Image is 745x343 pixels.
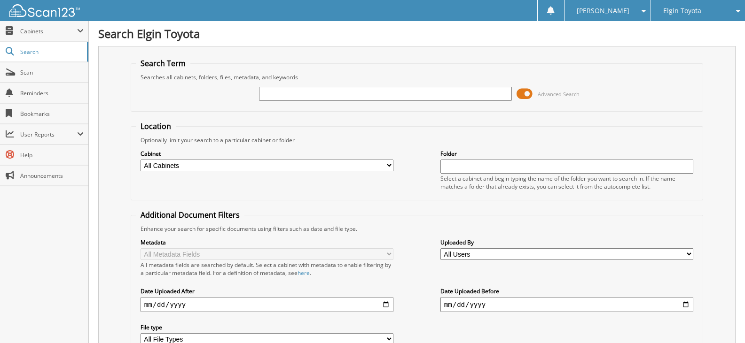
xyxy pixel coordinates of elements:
label: Date Uploaded Before [440,287,693,295]
div: Searches all cabinets, folders, files, metadata, and keywords [136,73,698,81]
input: end [440,297,693,312]
span: Search [20,48,82,56]
label: Uploaded By [440,238,693,246]
label: File type [141,323,393,331]
div: All metadata fields are searched by default. Select a cabinet with metadata to enable filtering b... [141,261,393,277]
span: Announcements [20,172,84,180]
h1: Search Elgin Toyota [98,26,736,41]
span: [PERSON_NAME] [577,8,629,14]
label: Date Uploaded After [141,287,393,295]
img: scan123-logo-white.svg [9,4,80,17]
span: Reminders [20,89,84,97]
label: Metadata [141,238,393,246]
span: User Reports [20,130,77,138]
label: Folder [440,150,693,158]
legend: Additional Document Filters [136,210,244,220]
div: Select a cabinet and begin typing the name of the folder you want to search in. If the name match... [440,175,693,191]
span: Advanced Search [538,91,580,98]
input: start [141,297,393,312]
a: here [298,269,310,277]
div: Optionally limit your search to a particular cabinet or folder [136,136,698,144]
span: Scan [20,69,84,76]
label: Cabinet [141,150,393,158]
span: Help [20,151,84,159]
div: Enhance your search for specific documents using filters such as date and file type. [136,225,698,233]
legend: Search Term [136,58,190,69]
span: Bookmarks [20,110,84,118]
legend: Location [136,121,176,131]
span: Elgin Toyota [663,8,701,14]
span: Cabinets [20,27,77,35]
